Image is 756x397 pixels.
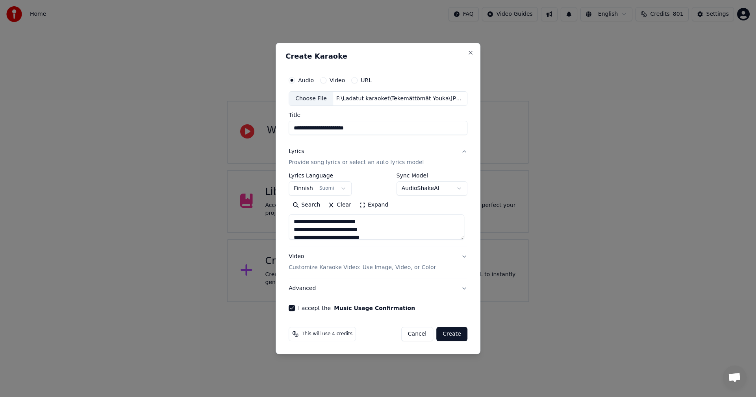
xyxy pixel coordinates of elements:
[401,327,433,341] button: Cancel
[289,159,424,167] p: Provide song lyrics or select an auto lyrics model
[289,173,352,179] label: Lyrics Language
[436,327,467,341] button: Create
[289,92,333,106] div: Choose File
[289,148,304,156] div: Lyrics
[334,305,415,311] button: I accept the
[355,199,392,212] button: Expand
[289,247,467,278] button: VideoCustomize Karaoke Video: Use Image, Video, or Color
[289,113,467,118] label: Title
[289,173,467,246] div: LyricsProvide song lyrics or select an auto lyrics model
[298,305,415,311] label: I accept the
[302,331,352,337] span: This will use 4 credits
[330,78,345,83] label: Video
[324,199,355,212] button: Clear
[289,253,436,272] div: Video
[289,264,436,271] p: Customize Karaoke Video: Use Image, Video, or Color
[285,53,471,60] h2: Create Karaoke
[289,199,324,212] button: Search
[333,95,467,103] div: F:\Ladatut karaoket\Tekemättömät Youka\[PERSON_NAME]\[PERSON_NAME].m4a
[289,142,467,173] button: LyricsProvide song lyrics or select an auto lyrics model
[289,278,467,299] button: Advanced
[298,78,314,83] label: Audio
[361,78,372,83] label: URL
[397,173,467,179] label: Sync Model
